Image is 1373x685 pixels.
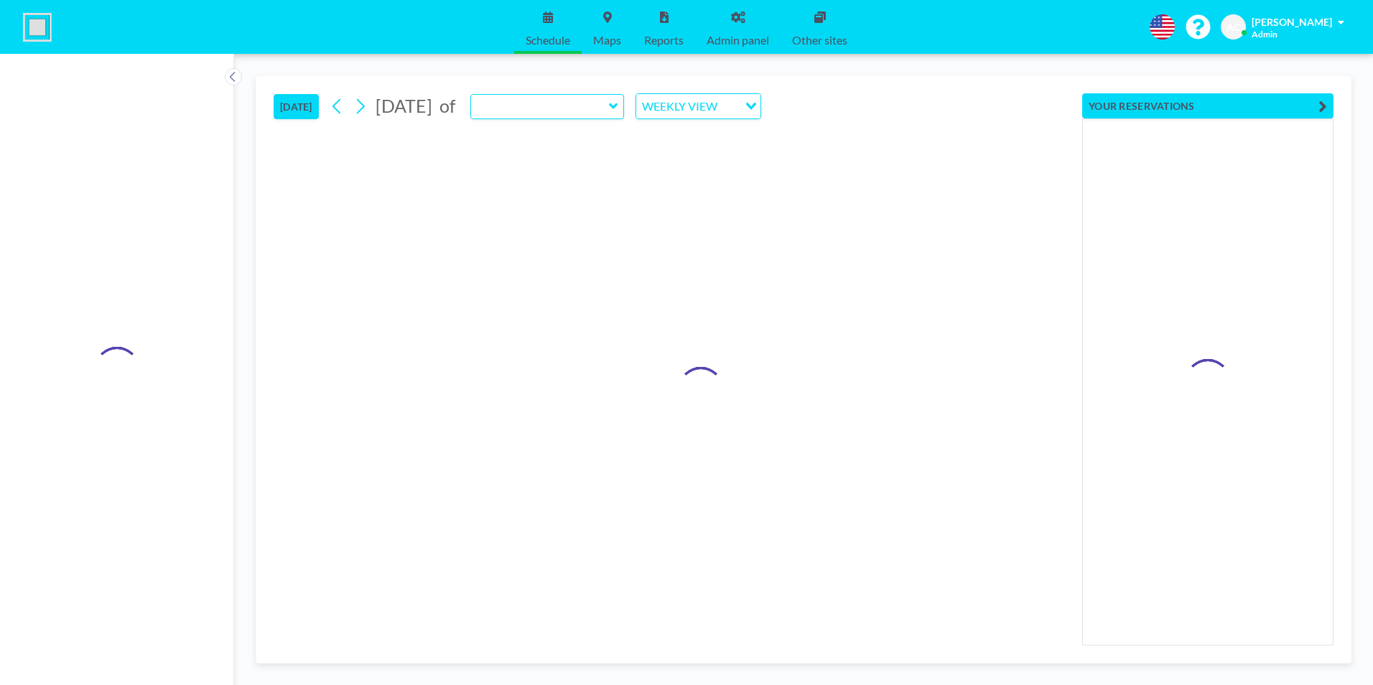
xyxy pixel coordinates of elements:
button: YOUR RESERVATIONS [1082,93,1334,118]
span: Admin [1252,29,1277,39]
span: Other sites [792,34,847,46]
span: [DATE] [376,95,432,116]
span: Maps [593,34,621,46]
span: WEEKLY VIEW [639,97,720,116]
span: Reports [644,34,684,46]
img: organization-logo [23,13,52,42]
span: of [439,95,455,117]
span: [PERSON_NAME] [1252,16,1332,28]
span: Admin panel [707,34,769,46]
button: [DATE] [274,94,319,119]
span: AC [1227,21,1240,34]
span: Schedule [526,34,570,46]
input: Search for option [722,97,737,116]
div: Search for option [636,94,760,118]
